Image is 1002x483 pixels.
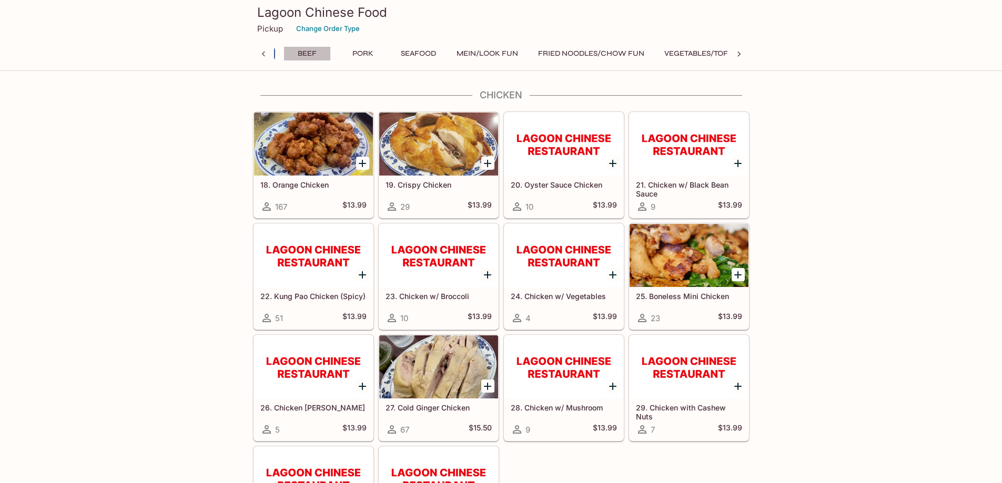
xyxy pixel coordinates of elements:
[342,423,367,436] h5: $13.99
[718,312,742,324] h5: $13.99
[260,180,367,189] h5: 18. Orange Chicken
[481,268,494,281] button: Add 23. Chicken w/ Broccoli
[400,202,410,212] span: 29
[651,425,655,435] span: 7
[636,180,742,198] h5: 21. Chicken w/ Black Bean Sauce
[629,335,749,441] a: 29. Chicken with Cashew Nuts7$13.99
[379,112,499,218] a: 19. Crispy Chicken29$13.99
[254,335,373,441] a: 26. Chicken [PERSON_NAME]5$13.99
[342,200,367,213] h5: $13.99
[379,224,498,287] div: 23. Chicken w/ Broccoli
[525,202,533,212] span: 10
[379,223,499,330] a: 23. Chicken w/ Broccoli10$13.99
[504,223,624,330] a: 24. Chicken w/ Vegetables4$13.99
[451,46,524,61] button: Mein/Look Fun
[606,157,620,170] button: Add 20. Oyster Sauce Chicken
[275,313,283,323] span: 51
[379,335,498,398] div: 27. Cold Ginger Chicken
[636,292,742,301] h5: 25. Boneless Mini Chicken
[386,403,492,412] h5: 27. Cold Ginger Chicken
[511,403,617,412] h5: 28. Chicken w/ Mushroom
[532,46,650,61] button: Fried Noodles/Chow Fun
[629,112,749,218] a: 21. Chicken w/ Black Bean Sauce9$13.99
[468,200,492,213] h5: $13.99
[291,20,365,37] button: Change Order Type
[257,24,283,34] p: Pickup
[504,335,623,398] div: 28. Chicken w/ Mushroom
[275,425,280,435] span: 5
[379,112,498,176] div: 19. Crispy Chicken
[504,224,623,287] div: 24. Chicken w/ Vegetables
[253,89,750,101] h4: Chicken
[254,335,373,398] div: 26. Chicken Curry
[630,224,748,287] div: 25. Boneless Mini Chicken
[254,112,373,176] div: 18. Orange Chicken
[339,46,387,61] button: Pork
[254,223,373,330] a: 22. Kung Pao Chicken (Spicy)51$13.99
[257,4,745,20] h3: Lagoon Chinese Food
[254,112,373,218] a: 18. Orange Chicken167$13.99
[395,46,442,61] button: Seafood
[342,312,367,324] h5: $13.99
[379,335,499,441] a: 27. Cold Ginger Chicken67$15.50
[511,180,617,189] h5: 20. Oyster Sauce Chicken
[504,335,624,441] a: 28. Chicken w/ Mushroom9$13.99
[254,224,373,287] div: 22. Kung Pao Chicken (Spicy)
[386,292,492,301] h5: 23. Chicken w/ Broccoli
[606,379,620,393] button: Add 28. Chicken w/ Mushroom
[630,112,748,176] div: 21. Chicken w/ Black Bean Sauce
[636,403,742,420] h5: 29. Chicken with Cashew Nuts
[651,313,660,323] span: 23
[659,46,740,61] button: Vegetables/Tofu
[469,423,492,436] h5: $15.50
[630,335,748,398] div: 29. Chicken with Cashew Nuts
[511,292,617,301] h5: 24. Chicken w/ Vegetables
[629,223,749,330] a: 25. Boneless Mini Chicken23$13.99
[651,202,655,212] span: 9
[525,425,530,435] span: 9
[525,313,531,323] span: 4
[468,312,492,324] h5: $13.99
[356,379,369,393] button: Add 26. Chicken Curry
[593,423,617,436] h5: $13.99
[593,200,617,213] h5: $13.99
[732,268,745,281] button: Add 25. Boneless Mini Chicken
[606,268,620,281] button: Add 24. Chicken w/ Vegetables
[275,202,287,212] span: 167
[504,112,623,176] div: 20. Oyster Sauce Chicken
[481,157,494,170] button: Add 19. Crispy Chicken
[718,423,742,436] h5: $13.99
[356,268,369,281] button: Add 22. Kung Pao Chicken (Spicy)
[732,157,745,170] button: Add 21. Chicken w/ Black Bean Sauce
[481,379,494,393] button: Add 27. Cold Ginger Chicken
[400,313,408,323] span: 10
[400,425,409,435] span: 67
[732,379,745,393] button: Add 29. Chicken with Cashew Nuts
[356,157,369,170] button: Add 18. Orange Chicken
[284,46,331,61] button: Beef
[504,112,624,218] a: 20. Oyster Sauce Chicken10$13.99
[593,312,617,324] h5: $13.99
[260,403,367,412] h5: 26. Chicken [PERSON_NAME]
[260,292,367,301] h5: 22. Kung Pao Chicken (Spicy)
[386,180,492,189] h5: 19. Crispy Chicken
[718,200,742,213] h5: $13.99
